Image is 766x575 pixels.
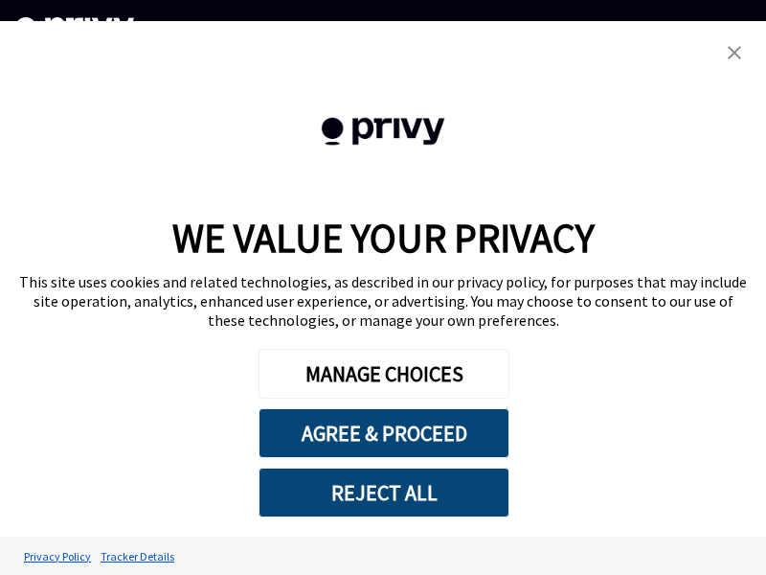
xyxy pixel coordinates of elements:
[281,90,485,173] img: company logo
[19,540,96,573] a: Privacy Policy
[15,17,134,44] img: dark logo
[172,213,595,263] span: WE VALUE YOUR PRIVACY
[728,46,741,59] img: close banner
[259,349,509,399] button: MANAGE CHOICES
[19,272,747,330] div: This site uses cookies and related technologies, as described in our privacy policy, for purposes...
[259,468,509,517] button: REJECT ALL
[96,540,179,573] a: Tracker Details
[259,408,509,458] button: AGREE & PROCEED
[732,17,751,44] button: More actions
[715,34,754,72] a: close banner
